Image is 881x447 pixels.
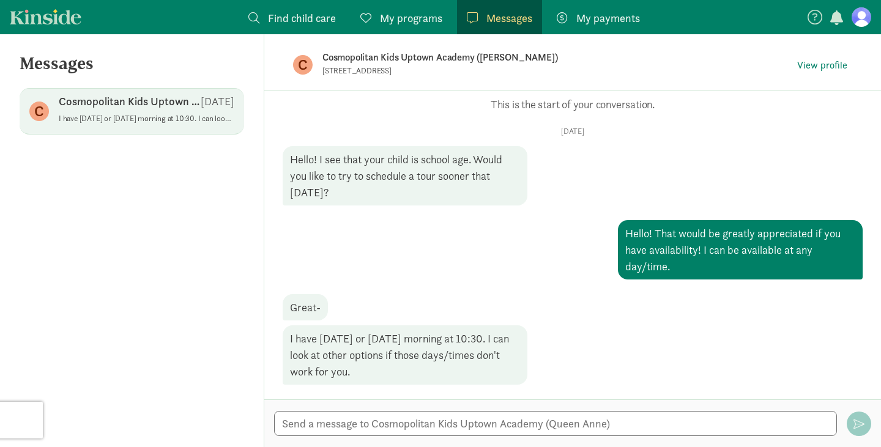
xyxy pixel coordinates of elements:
div: Hello! That would be greatly appreciated if you have availability! I can be available at any day/... [618,220,863,279]
p: [STREET_ADDRESS] [322,66,622,76]
p: [DATE] [283,127,863,136]
p: [DATE] [201,94,234,109]
div: Great- [283,294,328,320]
a: View profile [792,56,852,74]
span: View profile [797,58,847,73]
p: Cosmopolitan Kids Uptown Academy ([PERSON_NAME]) [322,49,708,66]
a: Kinside [10,9,81,24]
figure: C [293,55,313,75]
span: My programs [380,10,442,26]
p: Cosmopolitan Kids Uptown Academy ([PERSON_NAME]) [59,94,201,109]
span: My payments [576,10,640,26]
div: I have [DATE] or [DATE] morning at 10:30. I can look at other options if those days/times don't w... [283,325,527,385]
button: View profile [792,57,852,74]
div: Hello! I see that your child is school age. Would you like to try to schedule a tour sooner that ... [283,146,527,205]
span: Messages [486,10,532,26]
figure: C [29,102,49,121]
span: Find child care [268,10,336,26]
p: I have [DATE] or [DATE] morning at 10:30. I can look at other options if those days/times don't w... [59,114,234,124]
p: This is the start of your conversation. [283,97,863,112]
